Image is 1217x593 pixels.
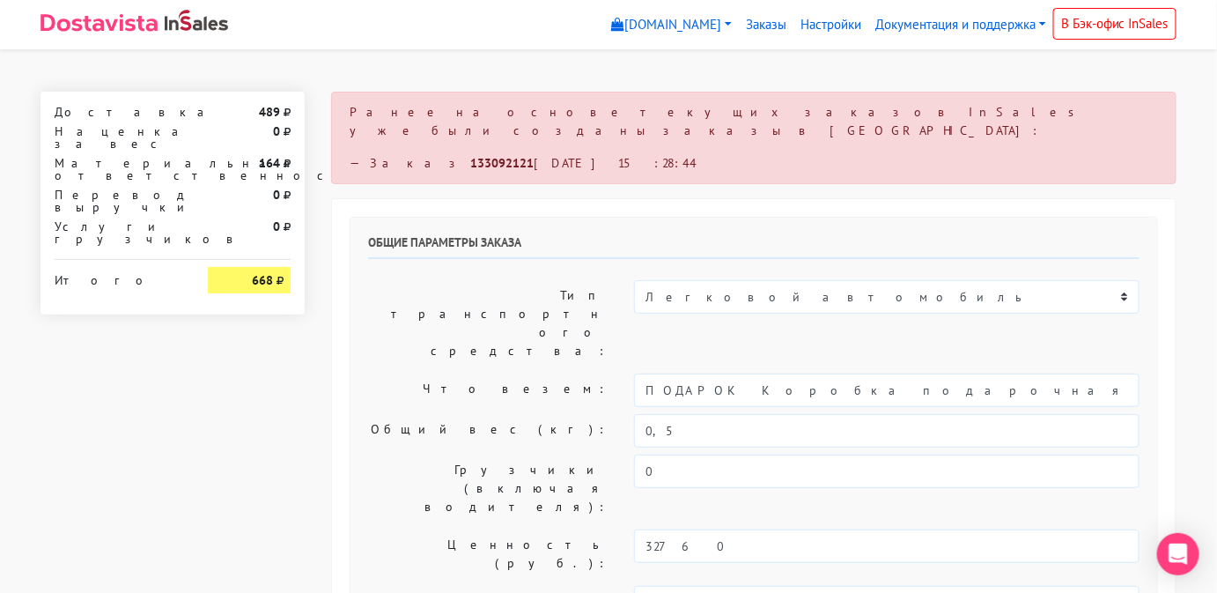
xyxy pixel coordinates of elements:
strong: 489 [259,104,280,120]
h6: Общие параметры заказа [368,235,1140,259]
label: Ценность (руб.): [355,530,621,579]
div: Перевод выручки [41,189,195,213]
label: Что везем: [355,374,621,407]
div: Open Intercom Messenger [1157,533,1199,575]
img: InSales [165,10,228,31]
div: Материальная ответственность [41,157,195,182]
label: Грузчики (включая водителя): [355,455,621,523]
strong: 0 [273,219,280,234]
label: Тип транспортного средства: [355,280,621,367]
strong: 133092121 [470,155,534,171]
a: В Бэк-офис InSales [1053,8,1176,40]
strong: 164 [259,155,280,171]
a: [DOMAIN_NAME] [604,8,739,42]
div: — Заказ [DATE] 15:28:44 [350,154,1158,173]
strong: 0 [273,187,280,203]
p: Ранее на основе текущих заказов InSales уже были созданы заказы в [GEOGRAPHIC_DATA]: [350,103,1158,140]
div: Наценка за вес [41,125,195,150]
a: Настройки [793,8,868,42]
div: Итого [55,267,181,286]
div: Услуги грузчиков [41,220,195,245]
strong: 668 [252,272,273,288]
div: Доставка [41,106,195,118]
img: Dostavista - срочная курьерская служба доставки [41,14,158,32]
strong: 0 [273,123,280,139]
a: Документация и поддержка [868,8,1053,42]
label: Общий вес (кг): [355,414,621,448]
a: Заказы [739,8,793,42]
